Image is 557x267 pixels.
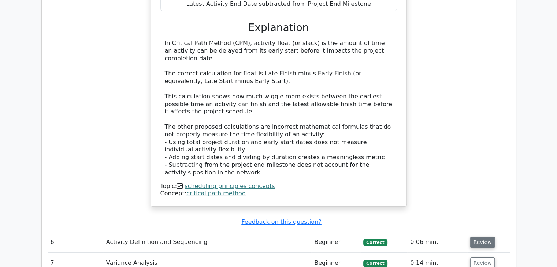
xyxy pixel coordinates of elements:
div: Concept: [160,190,397,198]
a: Feedback on this question? [241,218,321,225]
button: Review [470,237,495,248]
td: Activity Definition and Sequencing [103,232,311,253]
a: scheduling principles concepts [185,183,275,189]
div: In Critical Path Method (CPM), activity float (or slack) is the amount of time an activity can be... [165,40,393,176]
td: 0:06 min. [407,232,467,253]
h3: Explanation [165,22,393,34]
a: critical path method [186,190,246,197]
td: Beginner [311,232,360,253]
div: Topic: [160,183,397,190]
td: 6 [48,232,103,253]
span: Correct [363,260,387,267]
span: Correct [363,239,387,246]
